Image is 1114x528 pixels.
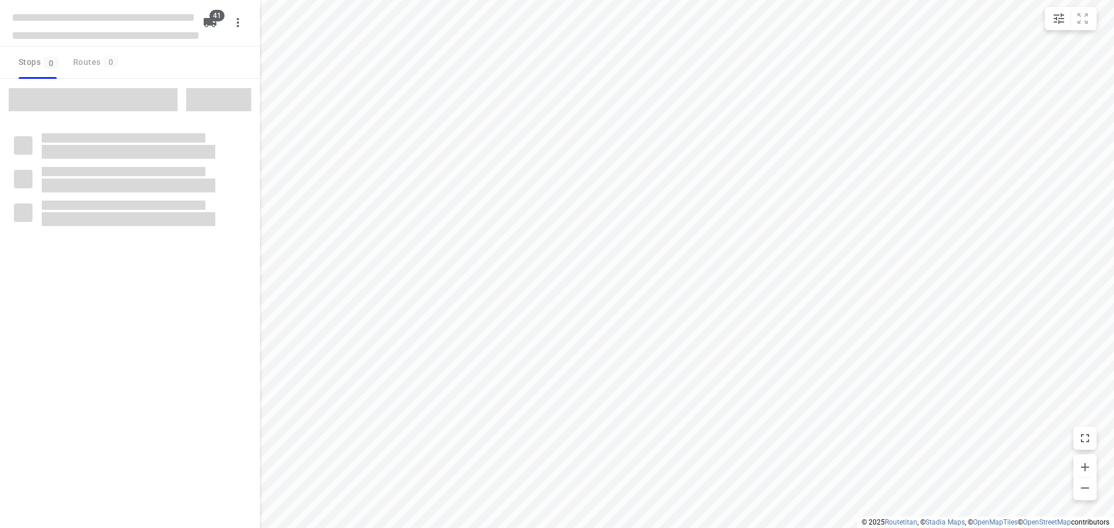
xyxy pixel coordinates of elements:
[973,518,1018,526] a: OpenMapTiles
[1047,7,1070,30] button: Map settings
[885,518,917,526] a: Routetitan
[862,518,1109,526] li: © 2025 , © , © © contributors
[925,518,965,526] a: Stadia Maps
[1045,7,1097,30] div: small contained button group
[1023,518,1071,526] a: OpenStreetMap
